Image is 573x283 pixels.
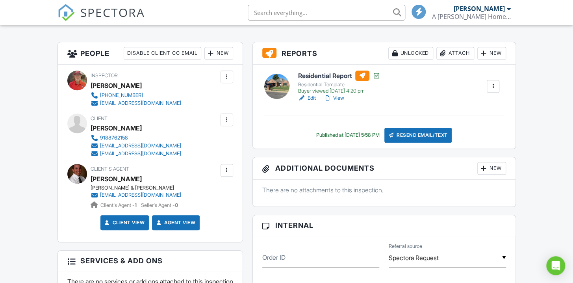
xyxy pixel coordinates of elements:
div: [PERSON_NAME] [91,80,142,91]
div: Disable Client CC Email [124,47,201,60]
input: Search everything... [248,5,405,20]
a: Residential Report Residential Template Buyer viewed [DATE] 4:20 pm [298,71,380,94]
h3: People [58,42,243,65]
h3: Reports [253,42,516,65]
div: [PERSON_NAME] & [PERSON_NAME] [91,185,187,191]
h3: Services & Add ons [58,251,243,271]
span: Client's Agent [91,166,129,172]
a: SPECTORA [57,11,145,27]
span: Inspector [91,73,118,78]
span: Client's Agent - [100,202,138,208]
a: [EMAIL_ADDRESS][DOMAIN_NAME] [91,142,181,150]
div: [EMAIL_ADDRESS][DOMAIN_NAME] [100,143,181,149]
label: Order ID [262,253,286,262]
div: Open Intercom Messenger [546,256,565,275]
a: Agent View [155,219,195,227]
div: [PERSON_NAME] [454,5,505,13]
div: New [477,47,506,60]
strong: 1 [135,202,137,208]
span: Seller's Agent - [141,202,178,208]
div: [PERSON_NAME] [91,122,142,134]
a: [EMAIL_ADDRESS][DOMAIN_NAME] [91,191,181,199]
div: Residential Template [298,82,380,88]
div: A Ward Home Inspections LLC [432,13,511,20]
span: Client [91,115,108,121]
strong: 0 [175,202,178,208]
div: Buyer viewed [DATE] 4:20 pm [298,88,380,94]
h6: Residential Report [298,71,380,81]
a: 9188762158 [91,134,181,142]
div: Unlocked [388,47,433,60]
div: Published at [DATE] 5:58 PM [316,132,380,138]
div: 9188762158 [100,135,128,141]
h3: Additional Documents [253,157,516,180]
a: [EMAIL_ADDRESS][DOMAIN_NAME] [91,150,181,158]
div: Resend Email/Text [384,128,452,143]
a: View [324,94,344,102]
div: [EMAIL_ADDRESS][DOMAIN_NAME] [100,151,181,157]
div: [PHONE_NUMBER] [100,92,143,99]
div: New [204,47,233,60]
a: [PERSON_NAME] [91,173,142,185]
div: New [477,162,506,175]
img: The Best Home Inspection Software - Spectora [57,4,75,21]
a: [EMAIL_ADDRESS][DOMAIN_NAME] [91,99,181,107]
div: Attach [436,47,474,60]
h3: Internal [253,215,516,236]
div: [EMAIL_ADDRESS][DOMAIN_NAME] [100,100,181,106]
span: SPECTORA [80,4,145,20]
p: There are no attachments to this inspection. [262,186,506,194]
a: Edit [298,94,316,102]
label: Referral source [389,243,422,250]
a: [PHONE_NUMBER] [91,91,181,99]
div: [EMAIL_ADDRESS][DOMAIN_NAME] [100,192,181,198]
a: Client View [103,219,145,227]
